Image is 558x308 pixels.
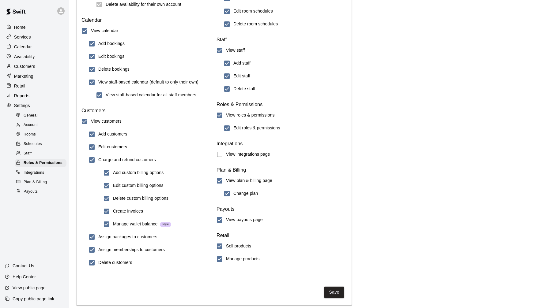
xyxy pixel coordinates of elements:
p: View public page [13,285,46,291]
p: Services [14,34,31,40]
span: Rooms [24,132,36,138]
a: Marketing [5,72,64,81]
h6: Sell products [226,243,251,250]
a: Reports [5,91,64,100]
h6: Payouts [217,205,347,213]
h6: Add staff [233,60,251,67]
h6: Edit roles & permissions [233,125,280,132]
p: Home [14,24,26,30]
a: Availability [5,52,64,61]
h6: Staff [217,35,347,44]
h6: Charge and refund customers [98,157,156,163]
h6: Delete customers [98,259,132,266]
div: Plan & Billing [15,178,66,187]
p: Help Center [13,274,36,280]
p: Customers [14,63,35,69]
span: Staff [24,150,32,157]
h6: Delete availability for their own account [106,1,181,8]
h6: Delete custom billing options [113,195,168,202]
a: Retail [5,81,64,91]
span: Schedules [24,141,42,147]
h6: Add custom billing options [113,169,164,176]
p: Availability [14,54,35,60]
h6: Delete staff [233,86,255,92]
h6: Assign memberships to customers [98,247,165,253]
h6: Customers [81,106,212,115]
p: Retail [14,83,25,89]
a: Roles & Permissions [15,158,69,168]
p: Reports [14,93,29,99]
h6: Plan & Billing [217,166,347,174]
span: General [24,113,38,119]
h6: Edit staff [233,73,250,80]
div: Payouts [15,187,66,196]
a: Staff [15,149,69,158]
a: Account [15,120,69,130]
h6: Edit bookings [98,53,124,60]
h6: Integrations [217,139,347,148]
span: Roles & Permissions [24,160,62,166]
span: Payouts [24,189,38,195]
h6: Delete room schedules [233,21,278,28]
h6: Add bookings [98,40,125,47]
div: Roles & Permissions [15,159,66,167]
a: Calendar [5,42,64,51]
span: New [160,222,171,227]
a: Services [5,32,64,42]
h6: View customers [91,118,122,125]
div: Account [15,121,66,129]
a: General [15,111,69,120]
h6: Edit custom billing options [113,182,164,189]
p: Copy public page link [13,296,54,302]
a: Rooms [15,130,69,139]
a: Customers [5,62,64,71]
button: Save [324,287,344,298]
h6: Calendar [81,16,212,24]
span: Account [24,122,38,128]
h6: Assign packages to customers [98,234,157,240]
p: Marketing [14,73,33,79]
span: Plan & Billing [24,179,47,185]
h6: View staff-based calendar for all staff members [106,92,196,98]
h6: View staff [226,47,245,54]
h6: View staff-based calendar (default to only their own) [98,79,198,86]
div: Staff [15,149,66,158]
h6: Create invoices [113,208,143,215]
p: Settings [14,102,30,109]
h6: Add customers [98,131,127,138]
h6: View payouts page [226,217,263,223]
h6: Manage wallet balance [113,221,171,228]
div: Rooms [15,130,66,139]
h6: Manage products [226,256,260,262]
h6: View calendar [91,28,118,34]
div: General [15,111,66,120]
a: Payouts [15,187,69,196]
a: Plan & Billing [15,177,69,187]
h6: Delete bookings [98,66,130,73]
a: Integrations [15,168,69,177]
h6: Retail [217,231,347,240]
h6: View plan & billing page [226,177,272,184]
h6: View roles & permissions [226,112,275,119]
div: Integrations [15,169,66,177]
a: Home [5,23,64,32]
h6: View integrations page [226,151,270,158]
a: Schedules [15,139,69,149]
h6: Change plan [233,190,258,197]
h6: Edit room schedules [233,8,273,15]
a: Settings [5,101,64,110]
p: Contact Us [13,263,34,269]
h6: Edit customers [98,144,127,150]
p: Calendar [14,44,32,50]
h6: Roles & Permissions [217,100,347,109]
div: Schedules [15,140,66,148]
